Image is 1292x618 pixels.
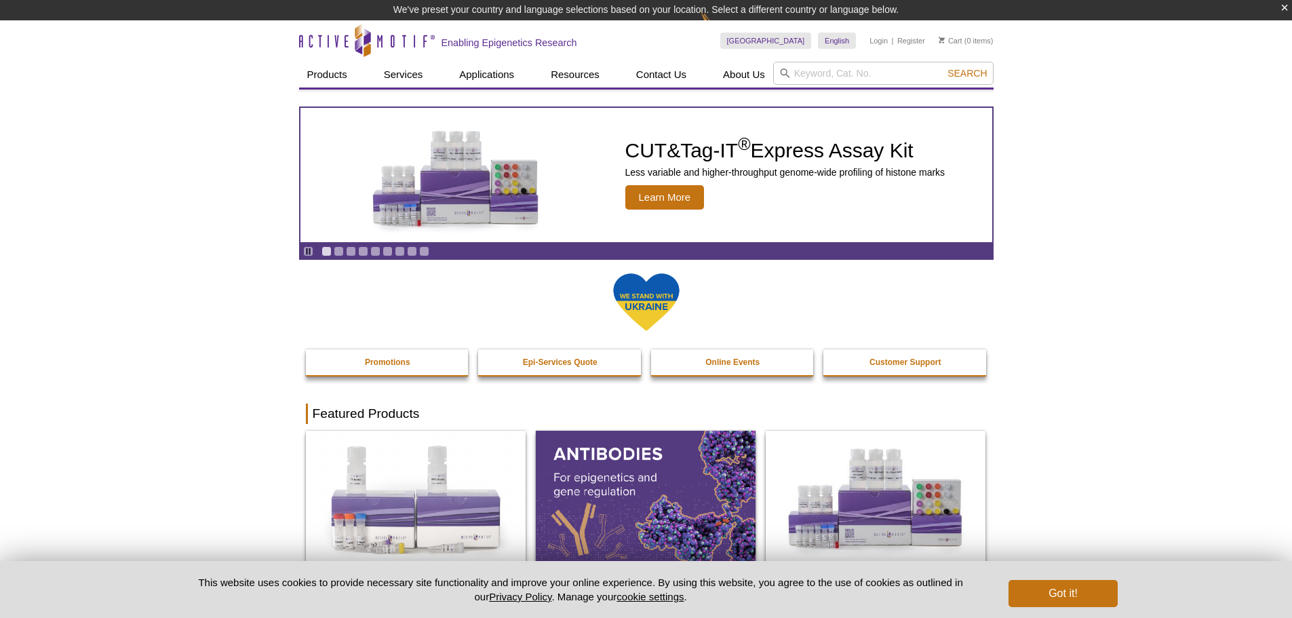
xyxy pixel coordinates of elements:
[407,246,417,256] a: Go to slide 8
[612,272,680,332] img: We Stand With Ukraine
[383,246,393,256] a: Go to slide 6
[175,575,987,604] p: This website uses cookies to provide necessary site functionality and improve your online experie...
[869,358,941,367] strong: Customer Support
[478,349,642,375] a: Epi-Services Quote
[306,349,470,375] a: Promotions
[939,33,994,49] li: (0 items)
[395,246,405,256] a: Go to slide 7
[419,246,429,256] a: Go to slide 9
[306,431,526,564] img: DNA Library Prep Kit for Illumina
[358,246,368,256] a: Go to slide 4
[939,36,962,45] a: Cart
[738,134,750,153] sup: ®
[306,404,987,424] h2: Featured Products
[536,431,756,564] img: All Antibodies
[365,358,410,367] strong: Promotions
[299,62,355,88] a: Products
[628,62,694,88] a: Contact Us
[442,37,577,49] h2: Enabling Epigenetics Research
[705,358,760,367] strong: Online Events
[651,349,815,375] a: Online Events
[947,68,987,79] span: Search
[943,67,991,79] button: Search
[939,37,945,43] img: Your Cart
[869,36,888,45] a: Login
[370,246,380,256] a: Go to slide 5
[489,591,551,602] a: Privacy Policy
[303,246,313,256] a: Toggle autoplay
[773,62,994,85] input: Keyword, Cat. No.
[376,62,431,88] a: Services
[616,591,684,602] button: cookie settings
[701,10,737,42] img: Change Here
[1009,580,1117,607] button: Got it!
[818,33,856,49] a: English
[321,246,332,256] a: Go to slide 1
[625,185,705,210] span: Learn More
[451,62,522,88] a: Applications
[334,246,344,256] a: Go to slide 2
[766,431,985,564] img: CUT&Tag-IT® Express Assay Kit
[543,62,608,88] a: Resources
[346,246,356,256] a: Go to slide 3
[300,108,992,242] article: CUT&Tag-IT Express Assay Kit
[720,33,812,49] a: [GEOGRAPHIC_DATA]
[523,358,598,367] strong: Epi-Services Quote
[715,62,773,88] a: About Us
[625,140,945,161] h2: CUT&Tag-IT Express Assay Kit
[625,166,945,178] p: Less variable and higher-throughput genome-wide profiling of histone marks
[892,33,894,49] li: |
[897,36,925,45] a: Register
[823,349,987,375] a: Customer Support
[300,108,992,242] a: CUT&Tag-IT Express Assay Kit CUT&Tag-IT®Express Assay Kit Less variable and higher-throughput gen...
[344,100,568,250] img: CUT&Tag-IT Express Assay Kit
